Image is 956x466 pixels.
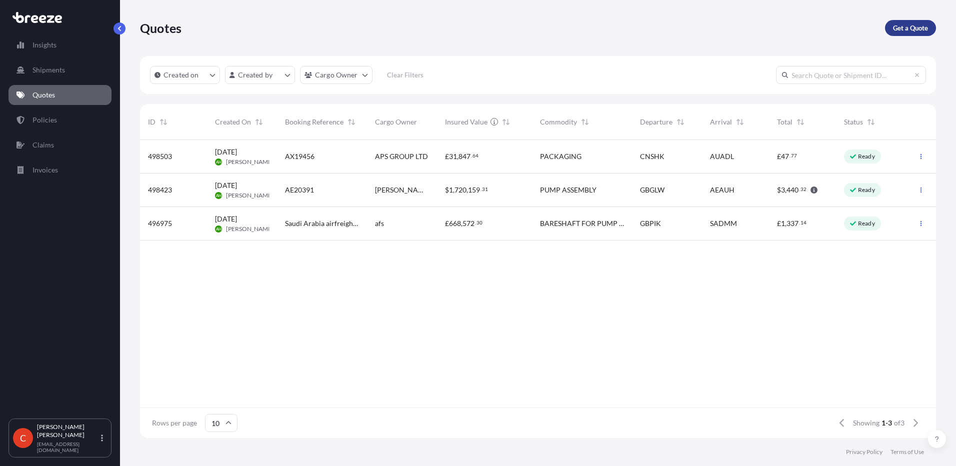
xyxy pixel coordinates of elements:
[148,185,172,195] span: 498423
[453,186,454,193] span: ,
[285,117,343,127] span: Booking Reference
[858,186,875,194] p: Ready
[8,110,111,130] a: Policies
[37,423,99,439] p: [PERSON_NAME] [PERSON_NAME]
[37,441,99,453] p: [EMAIL_ADDRESS][DOMAIN_NAME]
[468,186,480,193] span: 159
[794,116,806,128] button: Sort
[776,66,926,84] input: Search Quote or Shipment ID...
[454,186,466,193] span: 720
[387,70,423,80] p: Clear Filters
[8,135,111,155] a: Claims
[799,187,800,191] span: .
[734,116,746,128] button: Sort
[471,154,472,157] span: .
[375,218,384,228] span: afs
[893,23,928,33] p: Get a Quote
[32,40,56,50] p: Insights
[216,157,221,167] span: AH
[800,221,806,224] span: 14
[226,225,273,233] span: [PERSON_NAME]
[449,186,453,193] span: 1
[858,152,875,160] p: Ready
[482,187,488,191] span: 31
[500,116,512,128] button: Sort
[285,218,359,228] span: Saudi Arabia airfreight shipment
[640,117,672,127] span: Departure
[785,186,786,193] span: ,
[32,90,55,100] p: Quotes
[163,70,199,80] p: Created on
[375,117,417,127] span: Cargo Owner
[216,190,221,200] span: AH
[777,220,781,227] span: £
[300,66,372,84] button: cargoOwner Filter options
[457,153,458,160] span: ,
[215,214,237,224] span: [DATE]
[285,185,314,195] span: AE20391
[785,220,786,227] span: ,
[777,117,792,127] span: Total
[32,115,57,125] p: Policies
[445,220,449,227] span: £
[445,153,449,160] span: £
[476,221,482,224] span: 30
[215,180,237,190] span: [DATE]
[640,218,661,228] span: GBPIK
[377,67,433,83] button: Clear Filters
[800,187,806,191] span: 32
[215,147,237,157] span: [DATE]
[640,185,664,195] span: GBGLW
[157,116,169,128] button: Sort
[540,151,581,161] span: PACKAGING
[152,418,197,428] span: Rows per page
[216,224,221,234] span: AH
[881,418,892,428] span: 1-3
[32,65,65,75] p: Shipments
[781,220,785,227] span: 1
[375,185,429,195] span: [PERSON_NAME] Union
[238,70,273,80] p: Created by
[8,160,111,180] a: Invoices
[466,186,468,193] span: ,
[20,433,26,443] span: C
[674,116,686,128] button: Sort
[445,186,449,193] span: $
[215,117,251,127] span: Created On
[791,154,797,157] span: 77
[345,116,357,128] button: Sort
[710,151,734,161] span: AUADL
[472,154,478,157] span: 64
[781,153,789,160] span: 47
[458,153,470,160] span: 847
[865,116,877,128] button: Sort
[890,448,924,456] a: Terms of Use
[148,151,172,161] span: 498503
[285,151,314,161] span: AX19456
[789,154,790,157] span: .
[844,117,863,127] span: Status
[148,218,172,228] span: 496975
[846,448,882,456] a: Privacy Policy
[540,218,624,228] span: BARESHAFT FOR PUMP / ENGINE
[781,186,785,193] span: 3
[150,66,220,84] button: createdOn Filter options
[462,220,474,227] span: 572
[225,66,295,84] button: createdBy Filter options
[32,140,54,150] p: Claims
[253,116,265,128] button: Sort
[710,218,737,228] span: SADMM
[540,117,577,127] span: Commodity
[315,70,358,80] p: Cargo Owner
[226,191,273,199] span: [PERSON_NAME]
[449,153,457,160] span: 31
[540,185,596,195] span: PUMP ASSEMBLY
[786,186,798,193] span: 440
[475,221,476,224] span: .
[148,117,155,127] span: ID
[894,418,904,428] span: of 3
[461,220,462,227] span: ,
[445,117,487,127] span: Insured Value
[8,35,111,55] a: Insights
